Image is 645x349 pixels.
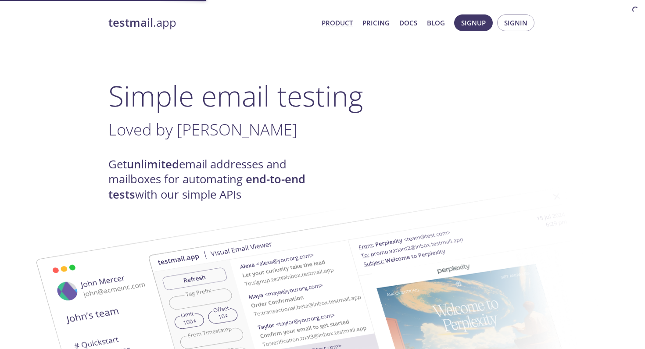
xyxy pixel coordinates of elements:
span: Signin [504,17,527,28]
a: Docs [399,17,417,28]
button: Signin [497,14,534,31]
strong: testmail [108,15,153,30]
a: Blog [427,17,445,28]
a: Product [322,17,353,28]
h4: Get email addresses and mailboxes for automating with our simple APIs [108,157,322,202]
button: Signup [454,14,493,31]
strong: unlimited [127,157,179,172]
a: Pricing [362,17,390,28]
span: Signup [461,17,486,28]
h1: Simple email testing [108,79,537,113]
span: Loved by [PERSON_NAME] [108,118,297,140]
strong: end-to-end tests [108,171,305,202]
a: testmail.app [108,15,315,30]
